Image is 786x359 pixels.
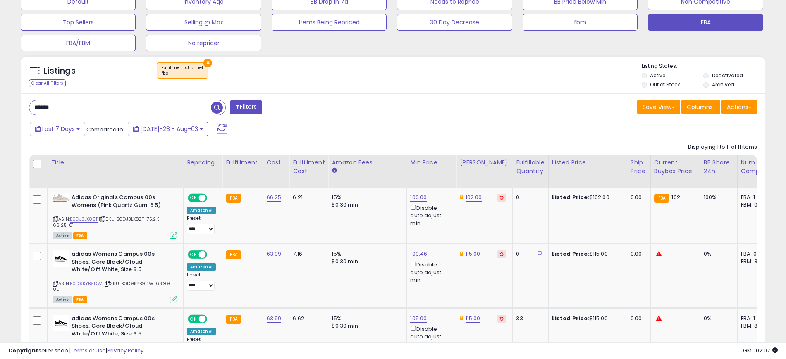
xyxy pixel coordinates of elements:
div: Cost [267,158,286,167]
div: 0.00 [631,250,644,258]
label: Deactivated [712,72,743,79]
button: Columns [681,100,720,114]
div: FBM: 0 [741,201,768,209]
div: $0.30 min [332,201,400,209]
span: ON [189,195,199,202]
div: 0.00 [631,194,644,201]
button: No repricer [146,35,261,51]
button: Filters [230,100,262,114]
div: 6.21 [293,194,322,201]
div: $0.30 min [332,258,400,265]
a: 66.25 [267,193,282,202]
div: seller snap | | [8,347,143,355]
span: OFF [206,315,219,322]
button: FBA/FBM [21,35,136,51]
span: OFF [206,251,219,258]
div: 15% [332,250,400,258]
a: 63.99 [267,250,282,258]
img: 31lptPbJCHL._SL40_.jpg [53,315,69,331]
span: OFF [206,195,219,202]
div: Clear All Filters [29,79,66,87]
small: FBA [654,194,669,203]
span: All listings currently available for purchase on Amazon [53,232,72,239]
div: 15% [332,315,400,322]
b: Listed Price: [552,314,590,322]
div: BB Share 24h. [704,158,734,176]
button: fbm [523,14,638,31]
div: FBM: 8 [741,322,768,330]
img: 31lptPbJCHL._SL40_.jpg [53,250,69,267]
span: FBA [73,232,87,239]
a: 109.46 [410,250,427,258]
div: 15% [332,194,400,201]
span: ON [189,251,199,258]
a: 115.00 [466,250,480,258]
a: B0DJ3LX8ZT [70,216,98,223]
div: 0.00 [631,315,644,322]
div: Fulfillable Quantity [516,158,545,176]
span: 102 [671,193,680,201]
div: $102.00 [552,194,621,201]
div: 0% [704,250,731,258]
div: Num of Comp. [741,158,771,176]
b: Adidas Originals Campus 00s Womens (Pink Quartz Gum, 6.5) [72,194,172,211]
div: Repricing [187,158,219,167]
a: 102.00 [466,193,482,202]
div: 0 [516,250,542,258]
div: Ship Price [631,158,647,176]
b: adidas Womens Campus 00s Shoes, Core Black/Cloud White/Off White, Size 8.5 [72,250,172,276]
b: Listed Price: [552,193,590,201]
div: 100% [704,194,731,201]
div: FBA: 1 [741,315,768,322]
label: Out of Stock [650,81,680,88]
small: FBA [226,315,241,324]
small: Amazon Fees. [332,167,337,174]
div: Fulfillment Cost [293,158,325,176]
div: FBM: 3 [741,258,768,265]
div: 6.62 [293,315,322,322]
span: Fulfillment channel : [161,64,204,77]
a: Terms of Use [71,347,106,354]
div: Amazon AI [187,328,216,335]
b: adidas Womens Campus 00s Shoes, Core Black/Cloud White/Off White, Size 6.5 [72,315,172,340]
div: ASIN: [53,250,177,302]
p: Listing States: [642,62,765,70]
small: FBA [226,194,241,203]
span: Last 7 Days [42,125,75,133]
div: Current Buybox Price [654,158,697,176]
div: $115.00 [552,315,621,322]
span: FBA [73,296,87,303]
small: FBA [226,250,241,259]
a: 63.99 [267,314,282,323]
a: 115.00 [466,314,480,323]
button: Actions [721,100,757,114]
a: 100.00 [410,193,427,202]
div: Disable auto adjust min [410,203,450,227]
div: FBA: 1 [741,194,768,201]
label: Archived [712,81,734,88]
div: Amazon AI [187,207,216,214]
div: Preset: [187,272,216,291]
div: Fulfillment [226,158,259,167]
span: Compared to: [86,126,124,133]
b: Listed Price: [552,250,590,258]
button: Selling @ Max [146,14,261,31]
label: Active [650,72,665,79]
span: ON [189,315,199,322]
div: [PERSON_NAME] [460,158,509,167]
button: [DATE]-28 - Aug-03 [128,122,208,136]
div: Title [51,158,180,167]
div: fba [161,71,204,76]
a: 105.00 [410,314,427,323]
span: All listings currently available for purchase on Amazon [53,296,72,303]
div: Preset: [187,216,216,234]
button: FBA [648,14,763,31]
div: Disable auto adjust min [410,324,450,348]
div: 0% [704,315,731,322]
div: 33 [516,315,542,322]
div: Min Price [410,158,453,167]
div: Amazon AI [187,263,216,271]
span: 2025-08-11 02:07 GMT [743,347,778,354]
span: Columns [687,103,713,111]
div: ASIN: [53,194,177,238]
